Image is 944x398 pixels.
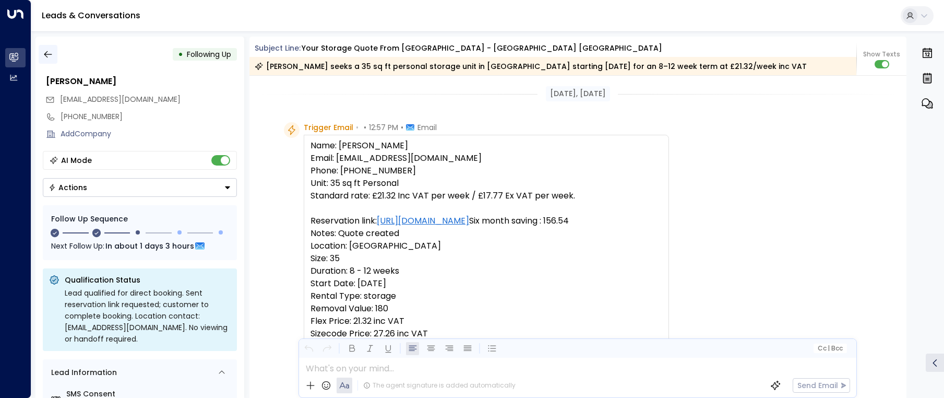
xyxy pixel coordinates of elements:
button: Redo [320,342,333,355]
span: [EMAIL_ADDRESS][DOMAIN_NAME] [60,94,181,104]
div: [PERSON_NAME] seeks a 35 sq ft personal storage unit in [GEOGRAPHIC_DATA] starting [DATE] for an ... [255,61,807,72]
span: Show Texts [863,50,900,59]
span: • [401,122,403,133]
span: viable.klaxon.1s@icloud.com [60,94,181,105]
span: Subject Line: [255,43,301,53]
div: Lead Information [47,367,117,378]
span: Cc Bcc [818,345,843,352]
div: AddCompany [61,128,237,139]
div: Button group with a nested menu [43,178,237,197]
p: Qualification Status [65,275,231,285]
div: Lead qualified for direct booking. Sent reservation link requested; customer to complete booking.... [65,287,231,345]
div: Follow Up Sequence [51,214,229,225]
div: Next Follow Up: [51,240,229,252]
span: Trigger Email [304,122,353,133]
span: 12:57 PM [369,122,398,133]
span: Email [417,122,437,133]
span: Following Up [187,49,231,60]
span: • [364,122,366,133]
span: | [828,345,830,352]
div: Your storage quote from [GEOGRAPHIC_DATA] - [GEOGRAPHIC_DATA] [GEOGRAPHIC_DATA] [302,43,662,54]
button: Cc|Bcc [814,344,847,354]
span: In about 1 days 3 hours [105,240,194,252]
div: The agent signature is added automatically [363,381,516,390]
span: • [356,122,359,133]
a: [URL][DOMAIN_NAME] [377,215,469,227]
div: [PERSON_NAME] [46,75,237,88]
div: • [178,45,183,64]
div: Actions [49,183,87,192]
div: AI Mode [61,155,92,166]
button: Undo [302,342,315,355]
a: Leads & Conversations [42,9,140,21]
div: [DATE], [DATE] [546,86,610,101]
button: Actions [43,178,237,197]
div: [PHONE_NUMBER] [61,111,237,122]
